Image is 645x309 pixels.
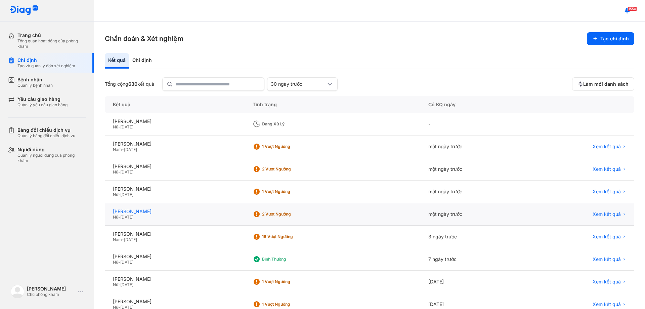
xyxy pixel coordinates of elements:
div: Chủ phòng khám [27,292,75,297]
span: Xem kết quả [593,166,621,172]
span: Nam [113,147,122,152]
div: 2 Vượt ngưỡng [262,211,316,217]
span: [DATE] [120,169,133,175]
span: Xem kết quả [593,144,621,150]
div: [PERSON_NAME] [113,254,236,260]
div: 1 Vượt ngưỡng [262,302,316,307]
span: - [118,124,120,129]
div: 1 Vượt ngưỡng [262,189,316,194]
div: [DATE] [420,271,527,293]
span: Xem kết quả [593,279,621,285]
span: Nữ [113,215,118,220]
div: Tổng cộng kết quả [105,81,154,87]
span: 1550 [628,6,637,11]
div: Quản lý bệnh nhân [17,83,53,88]
div: Bệnh nhân [17,77,53,83]
span: - [118,215,120,220]
span: Làm mới danh sách [583,81,629,87]
div: Trang chủ [17,32,86,38]
span: Nữ [113,260,118,265]
div: Có KQ ngày [420,96,527,113]
img: logo [11,285,24,298]
span: Nữ [113,282,118,287]
span: [DATE] [124,237,137,242]
span: - [122,147,124,152]
div: 3 ngày trước [420,226,527,248]
span: Xem kết quả [593,256,621,262]
div: 7 ngày trước [420,248,527,271]
div: [PERSON_NAME] [113,276,236,282]
span: - [122,237,124,242]
div: [PERSON_NAME] [113,141,236,147]
div: một ngày trước [420,136,527,158]
button: Tạo chỉ định [587,32,634,45]
span: Xem kết quả [593,234,621,240]
div: [PERSON_NAME] [27,286,75,292]
div: Kết quả [105,53,129,69]
span: Nữ [113,169,118,175]
span: [DATE] [120,215,133,220]
div: Kết quả [105,96,245,113]
div: Đang xử lý [262,121,316,127]
div: 30 ngày trước [271,81,326,87]
span: [DATE] [120,124,133,129]
span: [DATE] [120,192,133,197]
div: [PERSON_NAME] [113,208,236,215]
div: Bảng đối chiếu dịch vụ [17,127,75,133]
div: 1 Vượt ngưỡng [262,279,316,284]
span: [DATE] [124,147,137,152]
div: Quản lý yêu cầu giao hàng [17,102,68,108]
div: một ngày trước [420,158,527,181]
div: Quản lý bảng đối chiếu dịch vụ [17,133,75,139]
div: Tạo và quản lý đơn xét nghiệm [17,63,75,69]
span: - [118,282,120,287]
div: 1 Vượt ngưỡng [262,144,316,149]
div: Chỉ định [17,57,75,63]
img: logo [9,5,38,16]
div: [PERSON_NAME] [113,299,236,305]
div: Người dùng [17,147,86,153]
div: - [420,113,527,136]
span: Xem kết quả [593,189,621,195]
div: Bình thường [262,257,316,262]
div: Tình trạng [245,96,420,113]
div: [PERSON_NAME] [113,118,236,124]
span: Nam [113,237,122,242]
div: Tổng quan hoạt động của phòng khám [17,38,86,49]
div: [PERSON_NAME] [113,231,236,237]
span: [DATE] [120,260,133,265]
div: Chỉ định [129,53,155,69]
span: - [118,169,120,175]
span: Xem kết quả [593,211,621,217]
button: Làm mới danh sách [572,77,634,91]
h3: Chẩn đoán & Xét nghiệm [105,34,183,43]
div: 16 Vượt ngưỡng [262,234,316,239]
div: Yêu cầu giao hàng [17,96,68,102]
span: Nữ [113,192,118,197]
div: [PERSON_NAME] [113,163,236,169]
div: [PERSON_NAME] [113,186,236,192]
span: - [118,192,120,197]
div: một ngày trước [420,181,527,203]
span: Xem kết quả [593,301,621,307]
span: 630 [128,81,137,87]
span: Nữ [113,124,118,129]
span: [DATE] [120,282,133,287]
div: Quản lý người dùng của phòng khám [17,153,86,163]
div: một ngày trước [420,203,527,226]
span: - [118,260,120,265]
div: 2 Vượt ngưỡng [262,166,316,172]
